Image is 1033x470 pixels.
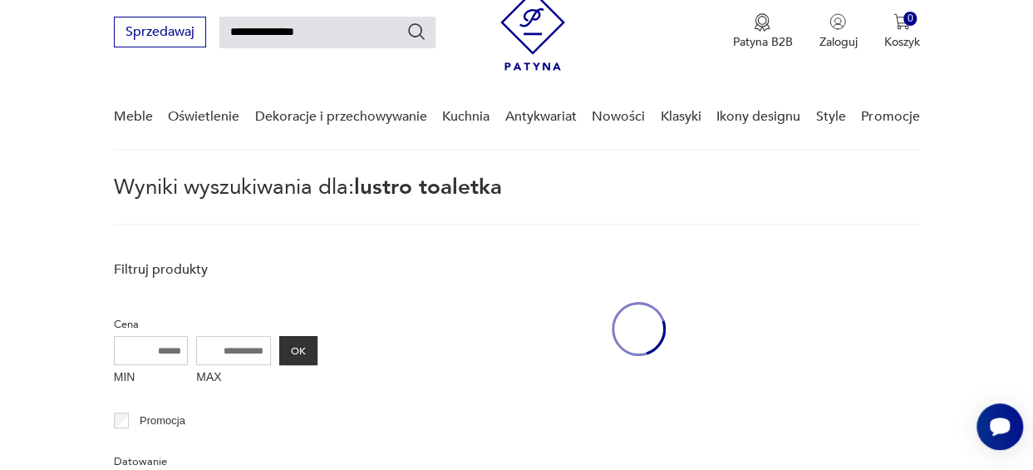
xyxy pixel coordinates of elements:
button: 0Koszyk [883,13,919,50]
button: OK [279,336,317,365]
a: Style [816,85,846,149]
div: oval-loading [612,252,666,406]
p: Filtruj produkty [114,260,317,279]
p: Cena [114,315,317,334]
a: Dekoracje i przechowywanie [255,85,427,149]
div: 0 [903,12,917,26]
button: Szukaj [406,22,426,42]
a: Antykwariat [505,85,577,149]
iframe: Smartsupp widget button [976,403,1023,450]
p: Koszyk [883,34,919,50]
button: Sprzedawaj [114,17,206,47]
a: Ikony designu [716,85,800,149]
label: MAX [196,365,271,392]
a: Sprzedawaj [114,27,206,39]
img: Ikona koszyka [893,13,910,30]
a: Ikona medaluPatyna B2B [732,13,792,50]
a: Nowości [592,85,645,149]
a: Meble [114,85,153,149]
button: Patyna B2B [732,13,792,50]
button: Zaloguj [819,13,857,50]
img: Ikonka użytkownika [829,13,846,30]
label: MIN [114,365,189,392]
p: Patyna B2B [732,34,792,50]
a: Promocje [861,85,919,149]
img: Ikona medalu [754,13,770,32]
a: Kuchnia [442,85,489,149]
a: Oświetlenie [168,85,239,149]
a: Klasyki [661,85,701,149]
span: lustro toaletka [354,172,502,202]
p: Promocja [140,412,185,430]
p: Wyniki wyszukiwania dla: [114,177,920,225]
p: Zaloguj [819,34,857,50]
